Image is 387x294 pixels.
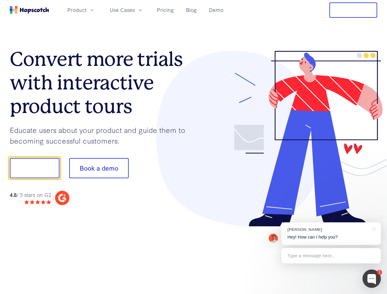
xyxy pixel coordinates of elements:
p: Educate users about your product and guide them to becoming successful customers. [10,125,194,146]
a: Pricing [154,5,176,15]
button: Show me! [10,158,59,178]
div: [PERSON_NAME] [287,227,369,232]
button: Product [64,5,99,15]
img: Mark Spera [269,234,278,243]
p: Hey! How can I help you? [287,234,375,240]
a: Blog [184,5,199,15]
div: 1 [377,270,382,275]
span: Use Cases [110,6,135,14]
h1: Convert more trials with interactive product tours [10,47,194,118]
a: Home [10,6,49,14]
button: Free Trial [329,2,377,18]
button: Use Cases [106,5,147,15]
div: / 5 stars on G2 [10,191,51,199]
a: Demo [207,5,226,15]
span: Product [67,6,86,14]
div: Type a message here... [281,248,381,263]
strong: 4.8 [10,191,17,198]
button: Book a demo [69,158,129,178]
